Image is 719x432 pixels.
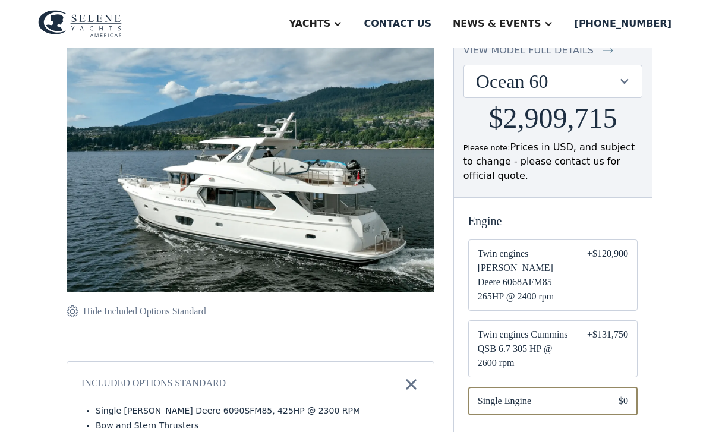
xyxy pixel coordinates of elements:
[478,247,568,304] span: Twin engines [PERSON_NAME] Deere 6068AFM85 265HP @ 2400 rpm
[67,304,78,319] img: icon
[587,327,628,370] div: +$131,750
[619,394,628,408] div: $0
[364,17,431,31] div: Contact us
[463,43,642,58] a: view model full details
[83,304,206,319] div: Hide Included Options Standard
[67,304,206,319] a: Hide Included Options Standard
[289,17,330,31] div: Yachts
[587,247,628,304] div: +$120,900
[463,143,510,152] span: Please note:
[38,10,122,37] img: logo
[468,212,638,230] div: Engine
[464,65,642,97] div: Ocean 60
[463,140,642,183] div: Prices in USD, and subject to change - please contact us for official quote.
[488,103,617,134] h2: $2,909,715
[478,394,600,408] span: Single Engine
[403,376,420,393] img: icon
[463,43,594,58] div: view model full details
[478,327,568,370] span: Twin engines Cummins QSB 6.7 305 HP @ 2600 rpm
[96,405,420,417] li: Single [PERSON_NAME] Deere 6090SFM85, 425HP @ 2300 RPM
[453,17,541,31] div: News & EVENTS
[603,43,613,58] img: icon
[575,17,671,31] div: [PHONE_NUMBER]
[96,420,420,432] li: Bow and Stern Thrusters
[476,70,618,93] div: Ocean 60
[81,376,226,393] div: Included Options Standard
